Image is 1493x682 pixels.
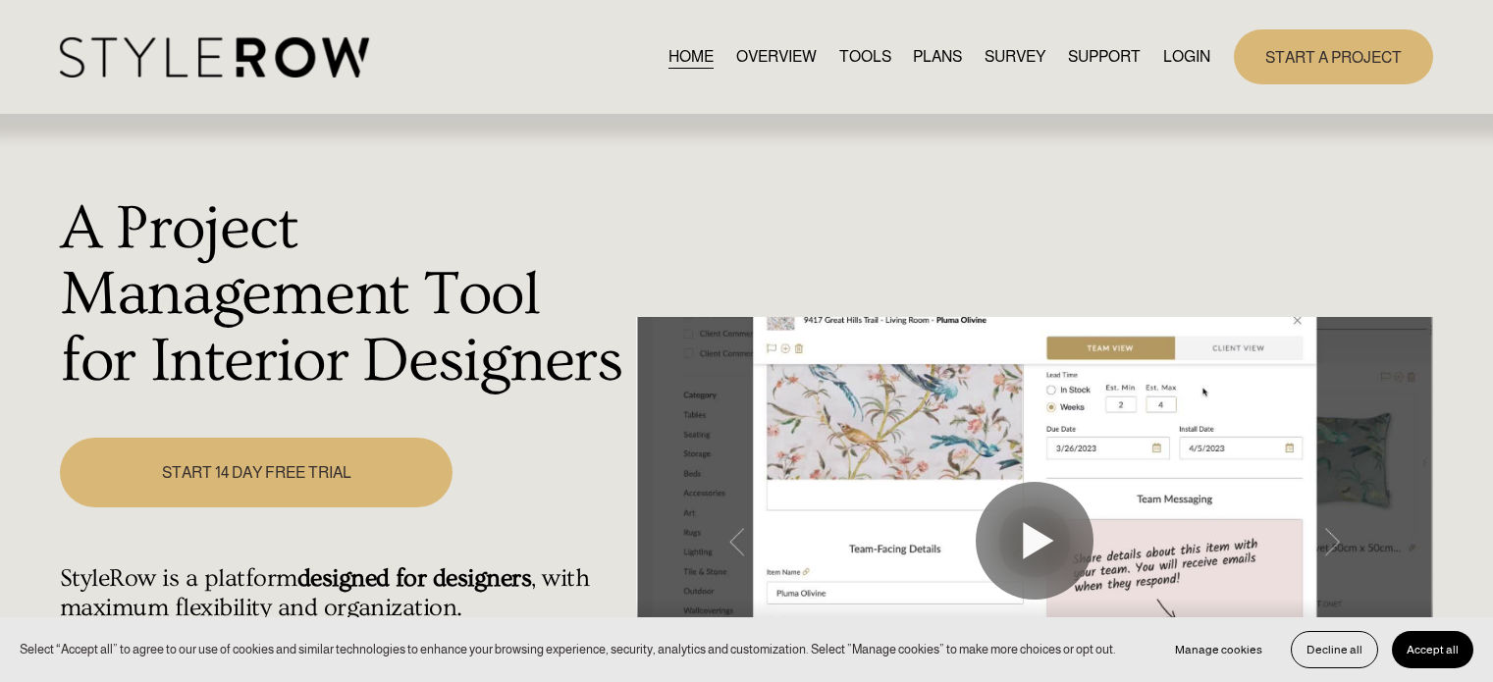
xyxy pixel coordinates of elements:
span: Accept all [1407,643,1459,656]
button: Manage cookies [1160,631,1277,668]
a: LOGIN [1163,43,1210,70]
button: Accept all [1392,631,1473,668]
a: START 14 DAY FREE TRIAL [60,438,453,507]
h4: StyleRow is a platform , with maximum flexibility and organization. [60,564,626,623]
a: HOME [668,43,714,70]
a: TOOLS [839,43,891,70]
span: SUPPORT [1068,45,1141,69]
p: Select “Accept all” to agree to our use of cookies and similar technologies to enhance your brows... [20,640,1116,658]
span: Decline all [1306,643,1362,656]
a: SURVEY [985,43,1045,70]
a: OVERVIEW [736,43,817,70]
strong: designed for designers [297,564,532,593]
a: START A PROJECT [1234,29,1433,83]
a: folder dropdown [1068,43,1141,70]
h1: A Project Management Tool for Interior Designers [60,196,626,395]
a: PLANS [913,43,962,70]
span: Manage cookies [1175,643,1262,656]
img: StyleRow [60,37,369,78]
button: Decline all [1291,631,1378,668]
button: Play [976,482,1093,600]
